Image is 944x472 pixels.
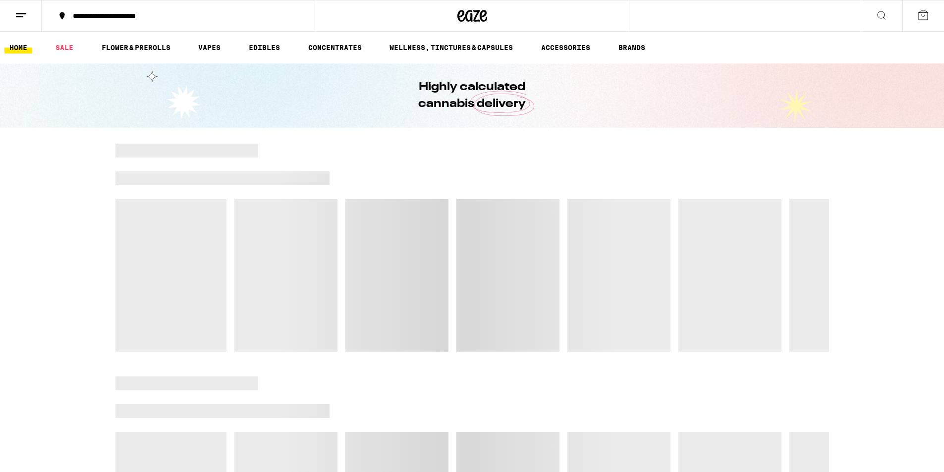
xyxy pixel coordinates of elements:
a: SALE [51,42,78,53]
h1: Highly calculated cannabis delivery [390,79,554,112]
a: FLOWER & PREROLLS [97,42,175,53]
a: BRANDS [613,42,650,53]
a: WELLNESS, TINCTURES & CAPSULES [385,42,518,53]
a: EDIBLES [244,42,285,53]
a: VAPES [193,42,225,53]
a: ACCESSORIES [536,42,595,53]
a: CONCENTRATES [303,42,367,53]
a: HOME [4,42,32,53]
